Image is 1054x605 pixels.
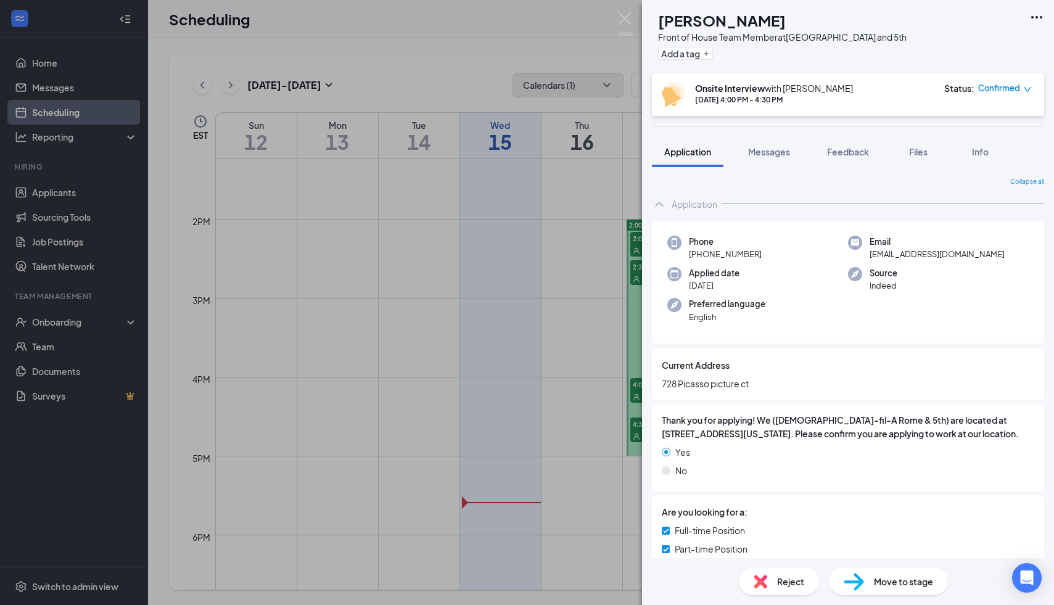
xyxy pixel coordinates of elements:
span: Source [870,267,897,279]
span: English [689,311,765,323]
span: Collapse all [1010,177,1044,187]
div: Application [672,198,717,210]
span: No [675,464,687,477]
span: Applied date [689,267,739,279]
span: Confirmed [978,82,1020,94]
span: Phone [689,236,762,248]
span: Email [870,236,1005,248]
span: Preferred language [689,298,765,310]
div: Status : [944,82,974,94]
b: Onsite Interview [695,83,765,94]
div: [DATE] 4:00 PM - 4:30 PM [695,94,853,105]
div: Open Intercom Messenger [1012,563,1042,593]
span: [EMAIL_ADDRESS][DOMAIN_NAME] [870,248,1005,260]
div: with [PERSON_NAME] [695,82,853,94]
span: 728 Picasso picture ct [662,377,1034,390]
span: Info [972,146,989,157]
span: Yes [675,445,690,459]
span: Current Address [662,358,730,372]
div: Front of House Team Member at [GEOGRAPHIC_DATA] and 5th [658,31,907,43]
span: [DATE] [689,279,739,292]
span: Messages [748,146,790,157]
span: Application [664,146,711,157]
span: Files [909,146,928,157]
span: Full-time Position [675,524,745,537]
span: Indeed [870,279,897,292]
span: down [1023,85,1032,94]
span: Part-time Position [675,542,747,556]
span: Move to stage [874,575,933,588]
svg: Plus [702,50,710,57]
span: Reject [777,575,804,588]
span: Feedback [827,146,869,157]
svg: ChevronUp [652,197,667,212]
span: [PHONE_NUMBER] [689,248,762,260]
button: PlusAdd a tag [658,47,713,60]
span: Are you looking for a: [662,505,747,519]
h1: [PERSON_NAME] [658,10,786,31]
span: Thank you for applying! We ([DEMOGRAPHIC_DATA]-fil-A Rome & 5th) are located at [STREET_ADDRESS][... [662,413,1034,440]
svg: Ellipses [1029,10,1044,25]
